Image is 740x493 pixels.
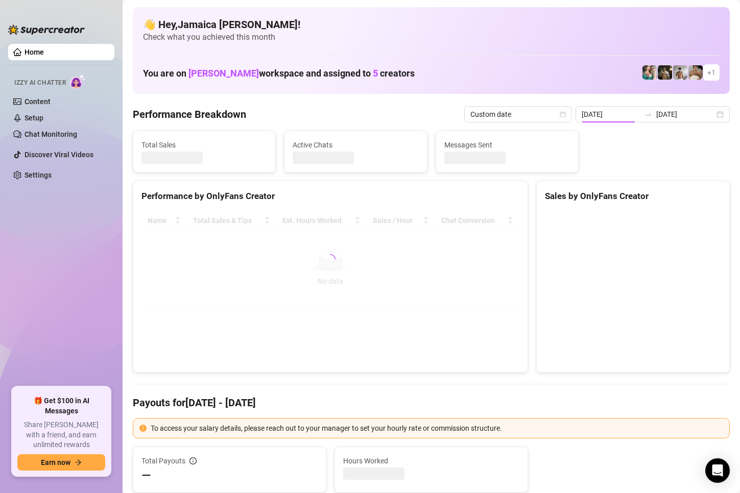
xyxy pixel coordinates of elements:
[17,420,105,450] span: Share [PERSON_NAME] with a friend, and earn unlimited rewards
[143,17,720,32] h4: 👋 Hey, Jamaica [PERSON_NAME] !
[151,423,723,434] div: To access your salary details, please reach out to your manager to set your hourly rate or commis...
[141,139,267,151] span: Total Sales
[189,457,197,464] span: info-circle
[658,65,672,80] img: Tony
[705,458,730,483] div: Open Intercom Messenger
[188,68,259,79] span: [PERSON_NAME]
[688,65,703,80] img: Aussieboy_jfree
[545,189,721,203] div: Sales by OnlyFans Creator
[673,65,687,80] img: aussieboy_j
[25,48,44,56] a: Home
[25,97,51,106] a: Content
[25,130,77,138] a: Chat Monitoring
[75,459,82,466] span: arrow-right
[325,254,336,264] span: loading
[141,467,151,484] span: —
[642,65,657,80] img: Zaddy
[343,455,519,466] span: Hours Worked
[143,32,720,43] span: Check what you achieved this month
[41,458,70,466] span: Earn now
[133,107,246,121] h4: Performance Breakdown
[141,455,185,466] span: Total Payouts
[25,171,52,179] a: Settings
[293,139,418,151] span: Active Chats
[707,67,715,78] span: + 1
[70,74,86,89] img: AI Chatter
[143,68,415,79] h1: You are on workspace and assigned to creators
[139,425,147,432] span: exclamation-circle
[17,454,105,471] button: Earn nowarrow-right
[582,109,640,120] input: Start date
[8,24,85,35] img: logo-BBDzfeDw.svg
[560,111,566,117] span: calendar
[17,396,105,416] span: 🎁 Get $100 in AI Messages
[133,396,730,410] h4: Payouts for [DATE] - [DATE]
[373,68,378,79] span: 5
[470,107,565,122] span: Custom date
[25,114,43,122] a: Setup
[14,78,66,88] span: Izzy AI Chatter
[444,139,570,151] span: Messages Sent
[25,151,93,159] a: Discover Viral Videos
[141,189,519,203] div: Performance by OnlyFans Creator
[644,110,652,118] span: swap-right
[644,110,652,118] span: to
[656,109,714,120] input: End date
